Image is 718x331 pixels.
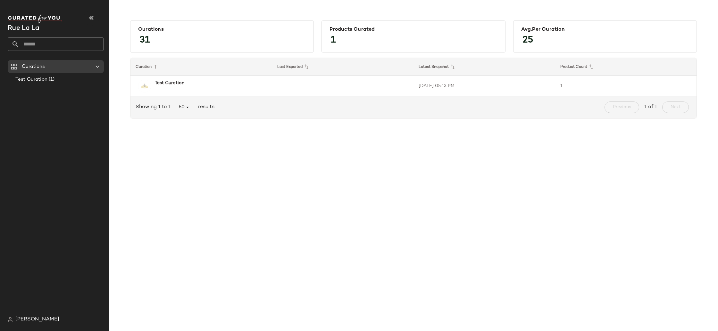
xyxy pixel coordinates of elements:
[130,58,272,76] th: Curation
[179,104,190,110] span: 50
[133,29,156,52] span: 31
[555,76,697,96] td: 1
[138,27,306,33] div: Curations
[15,316,59,323] span: [PERSON_NAME]
[272,76,414,96] td: -
[330,27,497,33] div: Products Curated
[413,58,555,76] th: Latest Snapshot
[516,29,540,52] span: 25
[8,25,39,32] span: Current Company Name
[47,76,54,83] span: (1)
[8,14,62,23] img: cfy_white_logo.C9jOOHJF.svg
[15,76,47,83] span: Test Curation
[413,76,555,96] td: [DATE] 05:13 PM
[138,80,151,93] img: 6020209899_RLLATH.jpg
[272,58,414,76] th: Last Exported
[644,103,657,111] span: 1 of 1
[324,29,342,52] span: 1
[136,103,173,111] span: Showing 1 to 1
[196,103,214,111] span: results
[8,317,13,322] img: svg%3e
[155,80,184,86] b: Test Curation
[521,27,689,33] div: Avg.per Curation
[22,63,45,70] span: Curations
[173,101,196,113] button: 50
[555,58,697,76] th: Product Count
